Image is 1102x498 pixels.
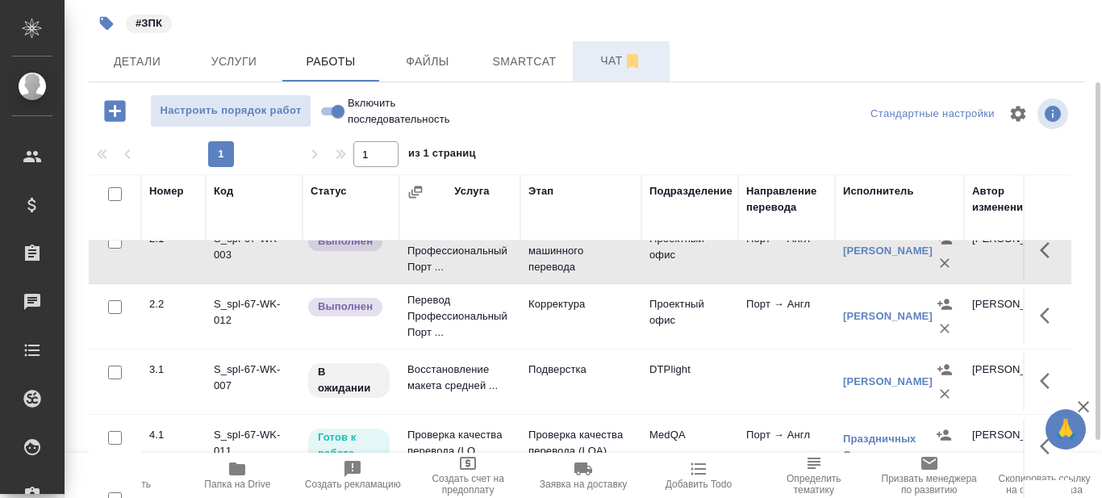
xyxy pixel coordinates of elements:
div: Направление перевода [746,183,827,216]
svg: Отписаться [623,52,642,71]
a: [PERSON_NAME] [843,310,933,322]
a: [PERSON_NAME] [843,375,933,387]
td: Восстановление макета средней ... [399,354,520,410]
button: Здесь прячутся важные кнопки [1030,362,1069,400]
button: Удалить [932,447,956,471]
span: Папка на Drive [204,479,270,490]
td: Порт → Англ [738,419,835,475]
div: 3.1 [149,362,198,378]
p: Выполнен [318,299,373,315]
td: Перевод Профессиональный Порт ... [399,284,520,349]
div: Этап [528,183,553,199]
button: Создать рекламацию [295,453,411,498]
td: S_spl-67-WK-012 [206,288,303,345]
span: Smartcat [486,52,563,72]
p: Готов к работе [318,429,380,462]
button: Заявка на доставку [526,453,641,498]
td: [PERSON_NAME] [964,288,1061,345]
a: [PERSON_NAME] [843,245,933,257]
div: Подразделение [649,183,733,199]
button: Назначить [932,423,956,447]
button: 🙏 [1046,409,1086,450]
span: Детали [98,52,176,72]
button: Призвать менеджера по развитию [871,453,987,498]
button: Создать счет на предоплату [411,453,526,498]
p: Выполнен [318,233,373,249]
p: #ЗПК [136,15,162,31]
p: Корректура [528,296,633,312]
span: Создать счет на предоплату [420,473,516,496]
p: Проверка качества перевода (LQA) [528,427,633,459]
div: split button [866,102,999,127]
td: Порт → Англ [738,288,835,345]
span: Призвать менеджера по развитию [881,473,977,496]
div: Исполнитель завершил работу [307,296,391,318]
div: Услуга [454,183,489,199]
span: Работы [292,52,369,72]
div: Номер [149,183,184,199]
td: DTPlight [641,354,738,410]
span: Посмотреть информацию [1037,98,1071,129]
td: Проектный офис [641,288,738,345]
span: Добавить Todo [666,479,732,490]
button: Добавить тэг [89,6,124,41]
span: Включить последовательность [348,95,450,128]
button: Назначить [933,358,957,382]
td: [PERSON_NAME] [964,354,1061,410]
button: Сгруппировать [407,184,424,200]
div: Исполнитель завершил работу [307,231,391,253]
div: Статус [311,183,347,199]
span: ЗПК [124,15,173,29]
button: Добавить Todo [641,453,756,498]
td: S_spl-67-WK-007 [206,354,303,410]
button: Определить тематику [756,453,871,498]
td: [PERSON_NAME] [964,223,1061,279]
td: Перевод Профессиональный Порт ... [399,219,520,283]
td: S_spl-67-WK-011 [206,419,303,475]
td: S_spl-67-WK-003 [206,223,303,279]
span: Определить тематику [766,473,862,496]
p: В ожидании [318,364,380,396]
a: Праздничных Ольга [843,433,916,461]
td: Порт → Англ [738,223,835,279]
div: Автор изменения [972,183,1053,216]
button: Удалить [933,251,957,275]
td: [PERSON_NAME] [964,419,1061,475]
td: Проверка качества перевода (LQ... [399,419,520,475]
div: Исполнитель назначен, приступать к работе пока рано [307,362,391,400]
span: из 1 страниц [408,144,476,167]
span: Услуги [195,52,273,72]
button: Добавить работу [93,94,137,128]
button: Настроить порядок работ [150,94,311,128]
div: Исполнитель может приступить к работе [307,427,391,465]
button: Пересчитать [65,453,180,498]
p: Постредактура машинного перевода [528,227,633,275]
div: 2.2 [149,296,198,312]
button: Папка на Drive [180,453,295,498]
span: 🙏 [1052,412,1079,446]
span: Пересчитать [94,479,151,490]
div: Исполнитель [843,183,914,199]
p: Подверстка [528,362,633,378]
td: Проектный офис [641,223,738,279]
button: Удалить [933,382,957,406]
button: Скопировать ссылку на оценку заказа [987,453,1102,498]
button: Здесь прячутся важные кнопки [1030,296,1069,335]
span: Чат [582,51,660,71]
span: Настроить таблицу [999,94,1037,133]
button: Здесь прячутся важные кнопки [1030,427,1069,466]
span: Файлы [389,52,466,72]
span: Заявка на доставку [540,479,627,490]
div: 4.1 [149,427,198,443]
td: MedQA [641,419,738,475]
span: Настроить порядок работ [159,102,303,120]
div: Код [214,183,233,199]
span: Создать рекламацию [305,479,401,490]
span: Скопировать ссылку на оценку заказа [996,473,1092,496]
button: Здесь прячутся важные кнопки [1030,231,1069,270]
